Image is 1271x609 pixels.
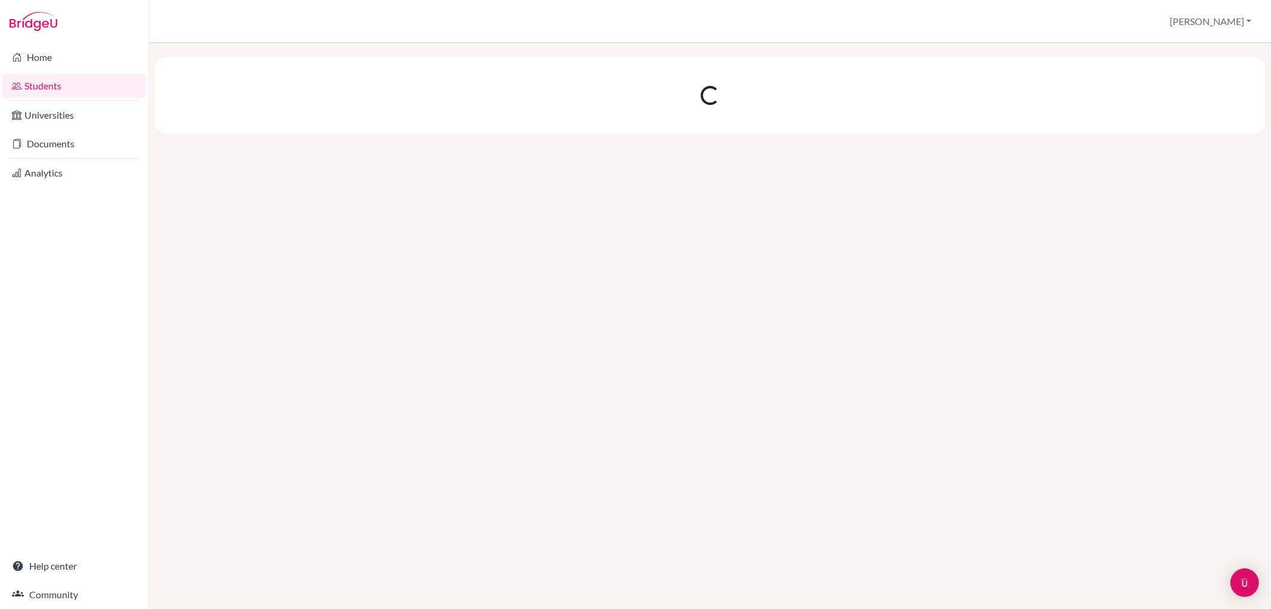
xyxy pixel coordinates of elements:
a: Universities [2,103,146,127]
a: Students [2,74,146,98]
a: Home [2,45,146,69]
div: Open Intercom Messenger [1230,568,1259,597]
a: Documents [2,132,146,156]
img: Bridge-U [10,12,57,31]
a: Analytics [2,161,146,185]
a: Help center [2,554,146,578]
a: Community [2,583,146,607]
button: [PERSON_NAME] [1164,10,1257,33]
